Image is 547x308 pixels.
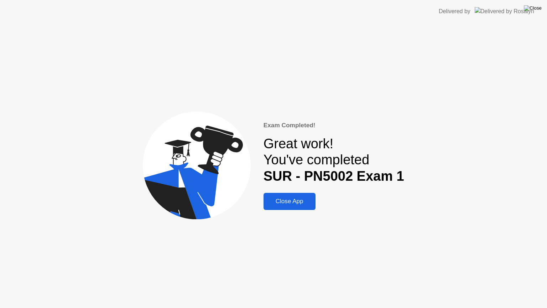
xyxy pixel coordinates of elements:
b: SUR - PN5002 Exam 1 [264,169,404,184]
div: Delivered by [439,7,470,16]
div: Great work! You've completed [264,136,404,185]
div: Exam Completed! [264,121,404,130]
img: Delivered by Rosalyn [475,7,534,15]
img: Close [524,5,542,11]
div: Close App [266,198,313,205]
button: Close App [264,193,316,210]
